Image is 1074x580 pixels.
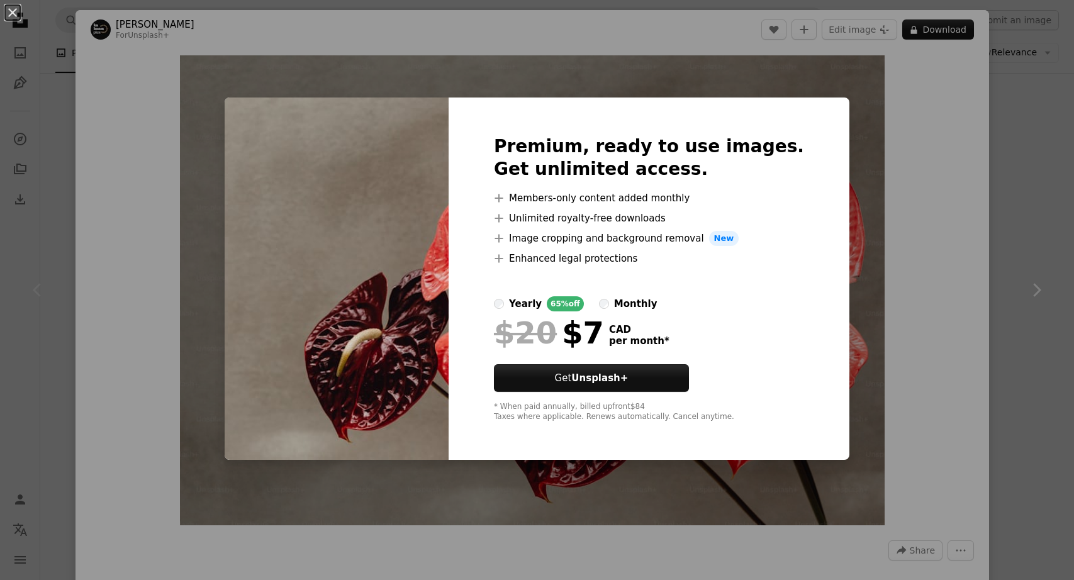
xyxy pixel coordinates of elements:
[571,372,628,384] strong: Unsplash+
[547,296,584,311] div: 65% off
[494,231,804,246] li: Image cropping and background removal
[509,296,542,311] div: yearly
[609,335,669,347] span: per month *
[494,299,504,309] input: yearly65%off
[494,316,557,349] span: $20
[609,324,669,335] span: CAD
[709,231,739,246] span: New
[225,98,449,460] img: premium_photo-1676654936496-67e5bc9e7235
[614,296,657,311] div: monthly
[494,135,804,181] h2: Premium, ready to use images. Get unlimited access.
[494,316,604,349] div: $7
[494,364,689,392] button: GetUnsplash+
[494,191,804,206] li: Members-only content added monthly
[494,402,804,422] div: * When paid annually, billed upfront $84 Taxes where applicable. Renews automatically. Cancel any...
[494,211,804,226] li: Unlimited royalty-free downloads
[494,251,804,266] li: Enhanced legal protections
[599,299,609,309] input: monthly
